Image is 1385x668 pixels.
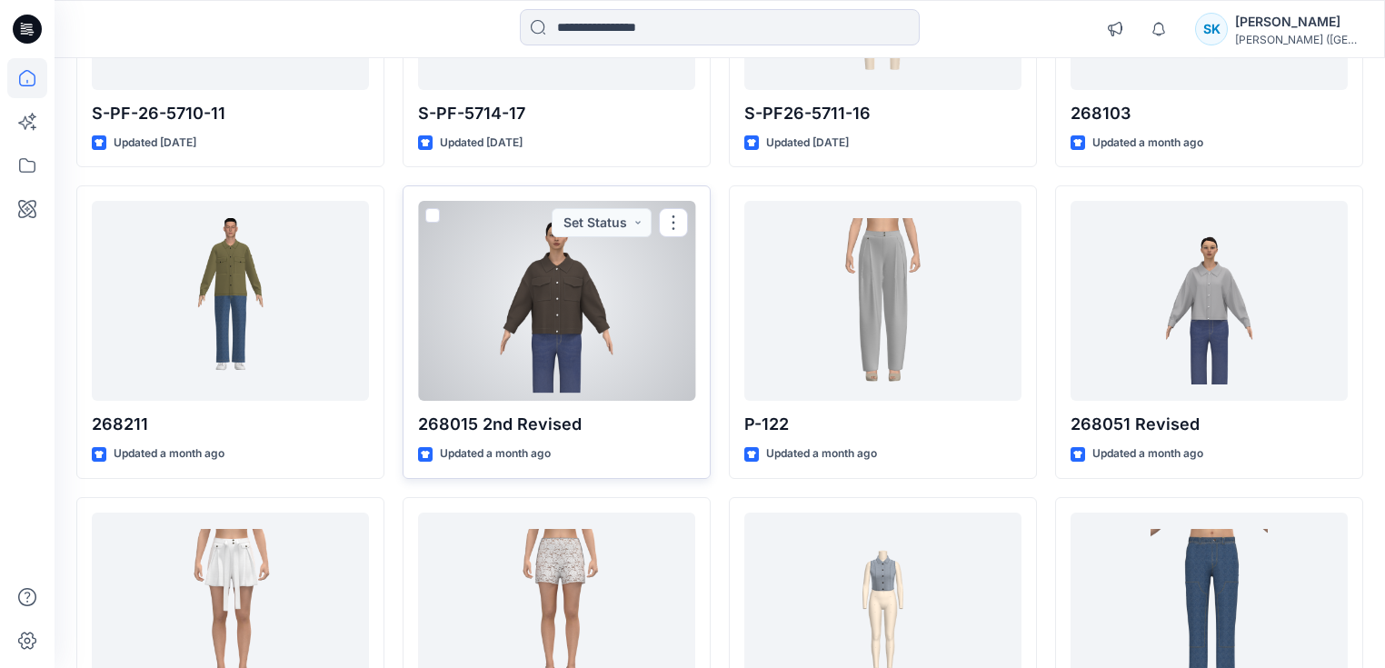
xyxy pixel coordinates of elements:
[1071,412,1348,437] p: 268051 Revised
[744,101,1021,126] p: S-PF26-5711-16
[1235,11,1362,33] div: [PERSON_NAME]
[744,412,1021,437] p: P-122
[1071,201,1348,401] a: 268051 Revised
[1235,33,1362,46] div: [PERSON_NAME] ([GEOGRAPHIC_DATA]) Exp...
[440,444,551,464] p: Updated a month ago
[418,201,695,401] a: 268015 2nd Revised
[1195,13,1228,45] div: SK
[744,201,1021,401] a: P-122
[1092,134,1203,153] p: Updated a month ago
[440,134,523,153] p: Updated [DATE]
[766,444,877,464] p: Updated a month ago
[92,201,369,401] a: 268211
[1092,444,1203,464] p: Updated a month ago
[92,412,369,437] p: 268211
[766,134,849,153] p: Updated [DATE]
[114,444,224,464] p: Updated a month ago
[92,101,369,126] p: S-PF-26-5710-11
[418,412,695,437] p: 268015 2nd Revised
[1071,101,1348,126] p: 268103
[418,101,695,126] p: S-PF-5714-17
[114,134,196,153] p: Updated [DATE]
